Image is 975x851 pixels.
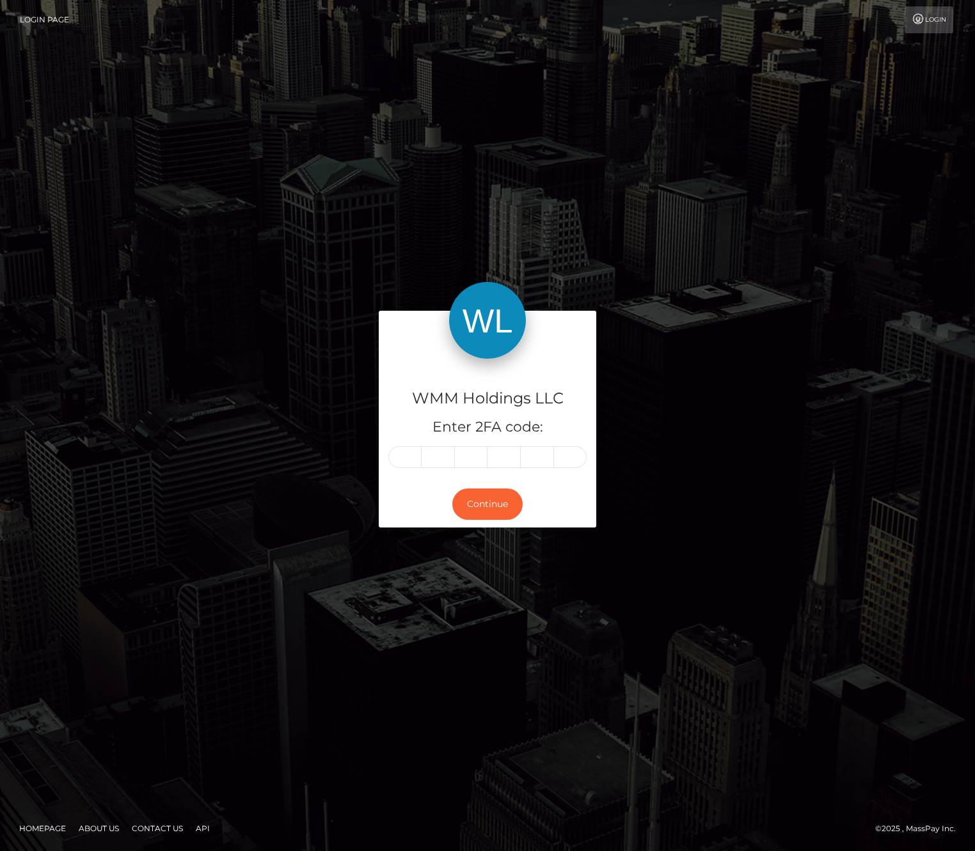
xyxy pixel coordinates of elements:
[875,822,965,836] div: © 2025 , MassPay Inc.
[14,818,71,838] a: Homepage
[74,818,124,838] a: About Us
[388,418,587,437] h5: Enter 2FA code:
[388,387,587,410] h4: WMM Holdings LLC
[191,818,215,838] a: API
[127,818,188,838] a: Contact Us
[905,6,953,33] a: Login
[20,6,69,33] a: Login Page
[449,282,526,359] img: WMM Holdings LLC
[452,488,523,520] button: Continue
